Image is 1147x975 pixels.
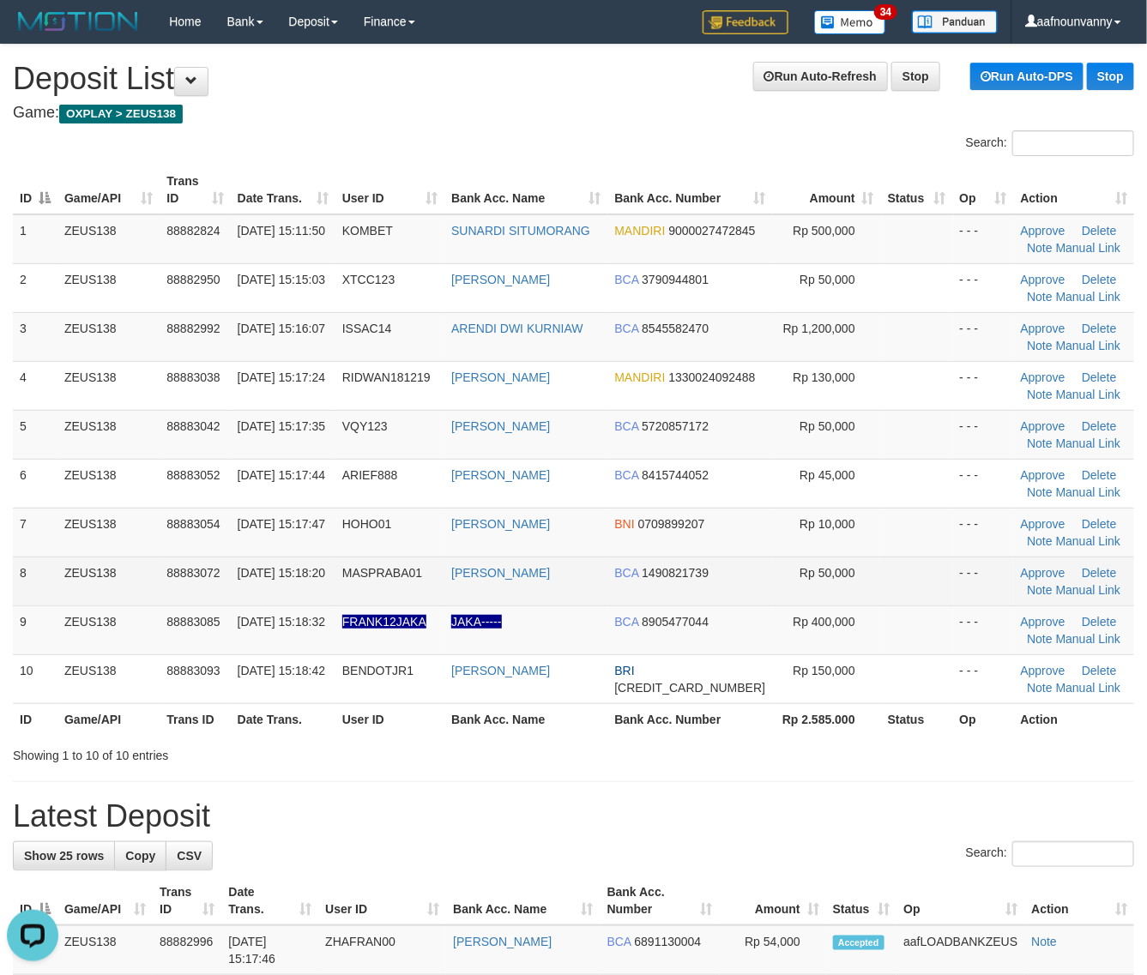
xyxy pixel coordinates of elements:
a: Approve [1021,322,1066,335]
input: Search: [1012,841,1134,867]
a: Approve [1021,224,1066,238]
a: Run Auto-DPS [970,63,1084,90]
th: Bank Acc. Name [444,703,607,735]
th: User ID [335,703,444,735]
span: [DATE] 15:11:50 [238,224,325,238]
a: Note [1027,632,1053,646]
span: RIDWAN181219 [342,370,431,384]
span: Rp 150,000 [793,664,854,677]
span: [DATE] 15:17:24 [238,370,325,384]
span: 88883093 [166,664,220,677]
a: [PERSON_NAME] [451,664,550,677]
span: 88883072 [166,566,220,580]
span: MASPRABA01 [342,566,422,580]
a: JAKA----- [451,615,501,629]
a: Delete [1082,273,1116,286]
td: 9 [13,605,57,654]
th: Status: activate to sort column ascending [826,876,897,925]
a: Stop [891,62,940,91]
td: - - - [953,214,1014,264]
th: Amount: activate to sort column ascending [720,876,826,925]
th: Action: activate to sort column ascending [1014,166,1134,214]
a: Delete [1082,370,1116,384]
span: [DATE] 15:18:32 [238,615,325,629]
td: ZEUS138 [57,410,160,459]
span: Copy 6891130004 to clipboard [635,935,702,948]
a: Note [1027,290,1053,304]
h1: Deposit List [13,62,1134,96]
td: - - - [953,508,1014,557]
td: ZEUS138 [57,654,160,703]
span: 88883085 [166,615,220,629]
a: Manual Link [1056,290,1121,304]
a: Note [1027,388,1053,401]
span: BCA [607,935,631,948]
th: Op [953,703,1014,735]
span: 88882824 [166,224,220,238]
span: BCA [614,566,638,580]
span: BNI [614,517,634,531]
span: 88882950 [166,273,220,286]
td: - - - [953,312,1014,361]
a: Note [1027,339,1053,352]
td: ZEUS138 [57,214,160,264]
a: ARENDI DWI KURNIAW [451,322,583,335]
a: Manual Link [1056,436,1121,450]
a: CSV [166,841,213,870]
a: [PERSON_NAME] [451,370,550,384]
span: [DATE] 15:18:42 [238,664,325,677]
a: SUNARDI SITUMORANG [451,224,590,238]
th: Bank Acc. Number [607,703,772,735]
input: Search: [1012,130,1134,156]
span: Copy [125,849,155,863]
td: - - - [953,654,1014,703]
a: Note [1027,681,1053,695]
td: - - - [953,459,1014,508]
span: 88883038 [166,370,220,384]
span: Rp 1,200,000 [783,322,855,335]
a: Approve [1021,517,1066,531]
th: Game/API [57,703,160,735]
th: User ID: activate to sort column ascending [335,166,444,214]
th: Date Trans.: activate to sort column ascending [231,166,335,214]
a: Stop [1087,63,1134,90]
td: ZEUS138 [57,361,160,410]
a: [PERSON_NAME] [453,935,552,948]
img: MOTION_logo.png [13,9,143,34]
h1: Latest Deposit [13,799,1134,834]
a: Manual Link [1056,583,1121,597]
th: Op: activate to sort column ascending [953,166,1014,214]
a: Approve [1021,615,1066,629]
span: BENDOTJR1 [342,664,414,677]
a: Copy [114,841,166,870]
td: ZHAFRAN00 [318,925,446,975]
label: Search: [966,841,1134,867]
a: Approve [1021,566,1066,580]
a: Run Auto-Refresh [753,62,888,91]
a: Delete [1082,224,1116,238]
th: ID: activate to sort column descending [13,166,57,214]
th: Date Trans.: activate to sort column ascending [221,876,318,925]
a: Manual Link [1056,339,1121,352]
th: Date Trans. [231,703,335,735]
span: BCA [614,273,638,286]
span: Copy 5720857172 to clipboard [642,419,709,433]
span: Rp 50,000 [800,273,855,286]
span: Copy 1330024092488 to clipboard [668,370,755,384]
a: [PERSON_NAME] [451,468,550,482]
th: Action [1014,703,1134,735]
a: Delete [1082,419,1116,433]
td: 7 [13,508,57,557]
th: Trans ID [160,703,230,735]
td: 5 [13,410,57,459]
td: ZEUS138 [57,312,160,361]
h4: Game: [13,105,1134,122]
span: ARIEF888 [342,468,398,482]
th: Bank Acc. Number: activate to sort column ascending [601,876,720,925]
td: 88882996 [153,925,221,975]
span: Rp 130,000 [793,370,854,384]
th: Trans ID: activate to sort column ascending [153,876,221,925]
td: ZEUS138 [57,459,160,508]
span: Rp 50,000 [800,419,855,433]
img: Button%20Memo.svg [814,10,886,34]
